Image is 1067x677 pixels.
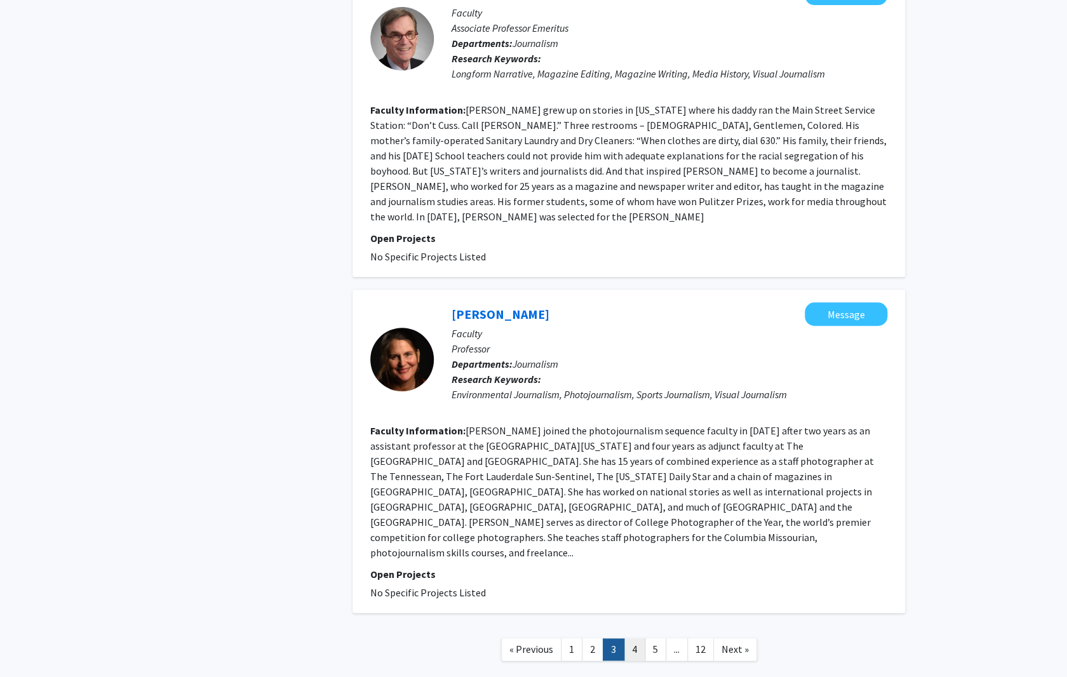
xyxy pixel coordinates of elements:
a: 3 [603,638,624,660]
b: Departments: [452,358,513,370]
iframe: Chat [10,620,54,667]
span: No Specific Projects Listed [370,250,486,263]
p: Open Projects [370,231,887,246]
a: Next [713,638,757,660]
button: Message Jackie Bell [805,302,887,326]
span: No Specific Projects Listed [370,586,486,599]
b: Research Keywords: [452,52,541,65]
a: Previous [501,638,561,660]
nav: Page navigation [352,626,905,677]
b: Research Keywords: [452,373,541,385]
span: « Previous [509,643,553,655]
fg-read-more: [PERSON_NAME] joined the photojournalism sequence faculty in [DATE] after two years as an assista... [370,424,874,559]
span: Next » [721,643,749,655]
div: Environmental Journalism, Photojournalism, Sports Journalism, Visual Journalism [452,387,887,402]
a: 4 [624,638,645,660]
p: Faculty [452,5,887,20]
b: Faculty Information: [370,104,466,116]
span: ... [674,643,680,655]
p: Faculty [452,326,887,341]
a: 1 [561,638,582,660]
span: Journalism [513,358,558,370]
b: Faculty Information: [370,424,466,437]
a: 12 [687,638,714,660]
p: Open Projects [370,566,887,582]
fg-read-more: [PERSON_NAME] grew up on stories in [US_STATE] where his daddy ran the Main Street Service Statio... [370,104,887,223]
b: Departments: [452,37,513,50]
div: Longform Narrative, Magazine Editing, Magazine Writing, Media History, Visual Journalism [452,66,887,81]
p: Professor [452,341,887,356]
p: Associate Professor Emeritus [452,20,887,36]
span: Journalism [513,37,558,50]
a: 2 [582,638,603,660]
a: [PERSON_NAME] [452,306,549,322]
a: 5 [645,638,666,660]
